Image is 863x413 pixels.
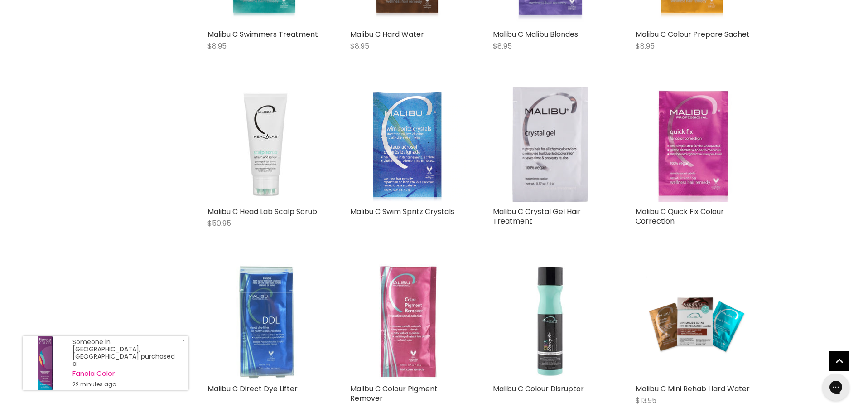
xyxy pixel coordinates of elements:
[493,41,512,51] span: $8.95
[23,336,68,390] a: Visit product page
[350,41,369,51] span: $8.95
[493,87,608,202] a: Malibu C Crystal Gel Hair Treatment
[493,29,578,39] a: Malibu C Malibu Blondes
[207,29,318,39] a: Malibu C Swimmers Treatment
[636,206,724,226] a: Malibu C Quick Fix Colour Correction
[207,41,227,51] span: $8.95
[636,277,751,367] img: Malibu C Mini Rehab Hard Water
[636,41,655,51] span: $8.95
[207,87,323,202] img: Malibu C Head Lab Scalp Scrub
[72,381,179,388] small: 22 minutes ago
[207,384,298,394] a: Malibu C Direct Dye Lifter
[350,384,438,403] a: Malibu C Colour Pigment Remover
[493,384,584,394] a: Malibu C Colour Disruptor
[818,370,854,404] iframe: Gorgias live chat messenger
[636,395,656,406] span: $13.95
[72,338,179,388] div: Someone in [GEOGRAPHIC_DATA], [GEOGRAPHIC_DATA] purchased a
[207,206,317,217] a: Malibu C Head Lab Scalp Scrub
[512,87,588,202] img: Malibu C Crystal Gel Hair Treatment
[350,206,454,217] a: Malibu C Swim Spritz Crystals
[177,338,186,347] a: Close Notification
[636,29,750,39] a: Malibu C Colour Prepare Sachet
[636,264,751,379] a: Malibu C Mini Rehab Hard Water
[350,29,424,39] a: Malibu C Hard Water
[350,87,466,202] img: Malibu C Swim Spritz Crystals
[636,87,751,202] img: Malibu C Quick Fix Colour Correction
[636,384,750,394] a: Malibu C Mini Rehab Hard Water
[350,264,466,379] img: Malibu C Colour Pigment Remover
[181,338,186,344] svg: Close Icon
[493,206,581,226] a: Malibu C Crystal Gel Hair Treatment
[72,370,179,377] a: Fanola Color
[207,264,323,379] img: Malibu C Direct Dye Lifter
[207,218,231,228] span: $50.95
[493,264,608,379] img: Malibu C Colour Disruptor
